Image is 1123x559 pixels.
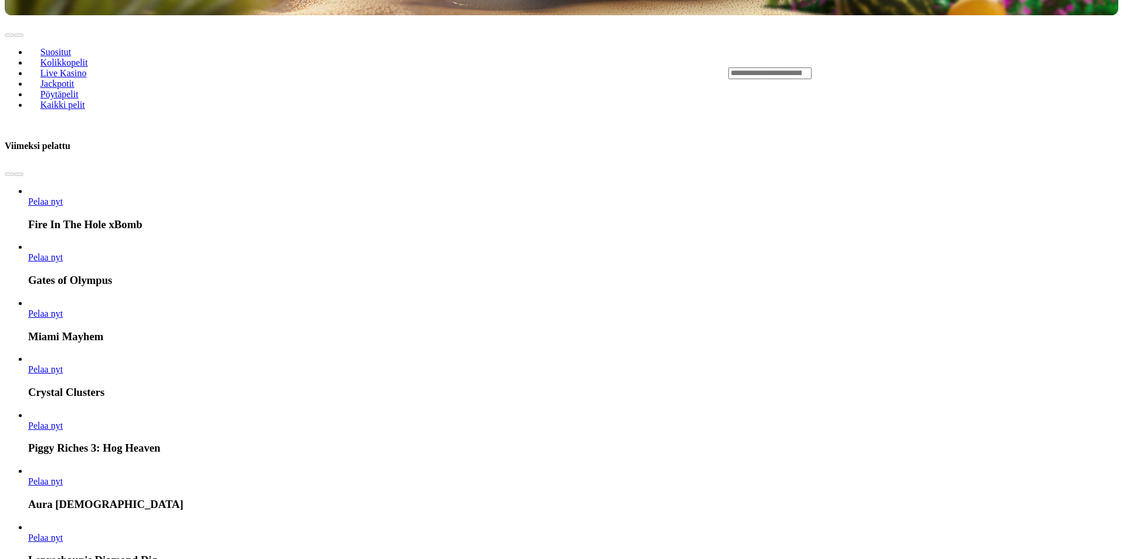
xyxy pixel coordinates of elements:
[28,476,63,486] a: Aura God
[28,309,63,319] span: Pelaa nyt
[36,47,76,57] span: Suositut
[14,33,23,37] button: next slide
[28,197,63,206] span: Pelaa nyt
[728,67,812,79] input: Search
[28,64,99,82] a: Live Kasino
[28,421,63,431] span: Pelaa nyt
[28,43,83,60] a: Suositut
[28,85,90,103] a: Pöytäpelit
[36,79,79,89] span: Jackpotit
[28,533,63,543] a: Leprechaun's Diamond Dig
[5,27,705,120] nav: Lobby
[28,421,63,431] a: Piggy Riches 3: Hog Heaven
[28,252,63,262] span: Pelaa nyt
[28,533,63,543] span: Pelaa nyt
[36,100,90,110] span: Kaikki pelit
[28,309,63,319] a: Miami Mayhem
[28,476,63,486] span: Pelaa nyt
[28,364,63,374] a: Crystal Clusters
[5,140,70,151] h3: Viimeksi pelattu
[28,74,86,92] a: Jackpotit
[14,172,23,176] button: next slide
[28,197,63,206] a: Fire In The Hole xBomb
[28,252,63,262] a: Gates of Olympus
[36,89,83,99] span: Pöytäpelit
[5,172,14,176] button: prev slide
[5,33,14,37] button: prev slide
[36,57,93,67] span: Kolikkopelit
[28,96,97,113] a: Kaikki pelit
[28,364,63,374] span: Pelaa nyt
[28,53,100,71] a: Kolikkopelit
[5,15,1118,130] header: Lobby
[36,68,91,78] span: Live Kasino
